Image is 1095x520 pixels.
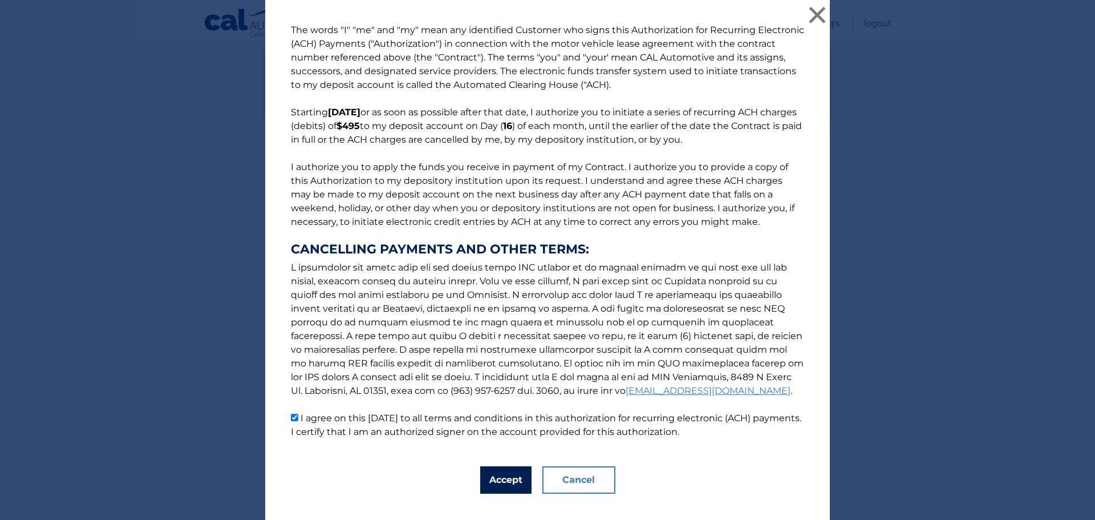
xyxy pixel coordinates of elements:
[480,466,532,494] button: Accept
[806,3,829,26] button: ×
[279,23,816,439] p: The words "I" "me" and "my" mean any identified Customer who signs this Authorization for Recurri...
[503,120,512,131] b: 16
[291,243,804,256] strong: CANCELLING PAYMENTS AND OTHER TERMS:
[542,466,615,494] button: Cancel
[336,120,360,131] b: $495
[626,385,790,396] a: [EMAIL_ADDRESS][DOMAIN_NAME]
[291,413,801,437] label: I agree on this [DATE] to all terms and conditions in this authorization for recurring electronic...
[328,107,360,118] b: [DATE]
